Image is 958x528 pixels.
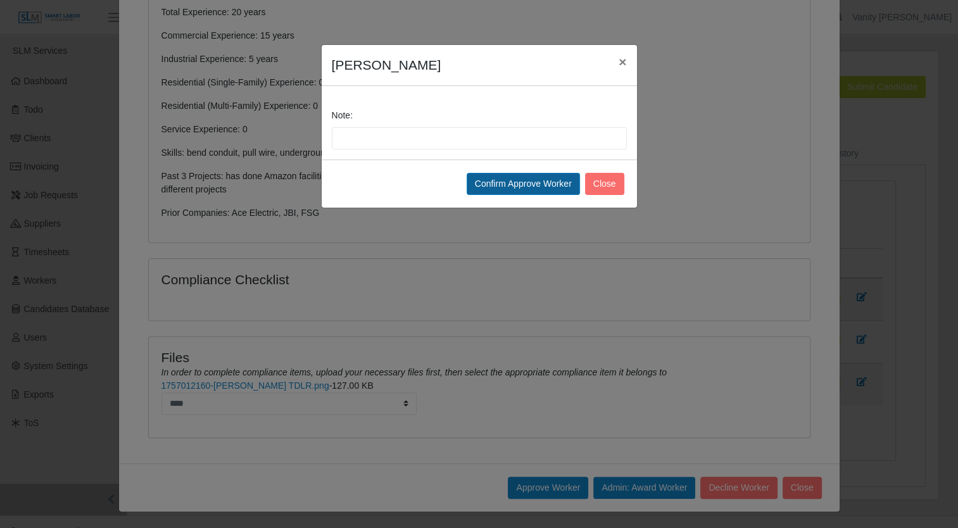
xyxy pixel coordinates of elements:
button: Close [585,173,624,195]
span: × [619,54,626,69]
h4: [PERSON_NAME] [332,55,441,75]
button: Confirm Approve Worker [467,173,580,195]
button: Close [608,45,636,79]
label: Note: [332,109,353,122]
